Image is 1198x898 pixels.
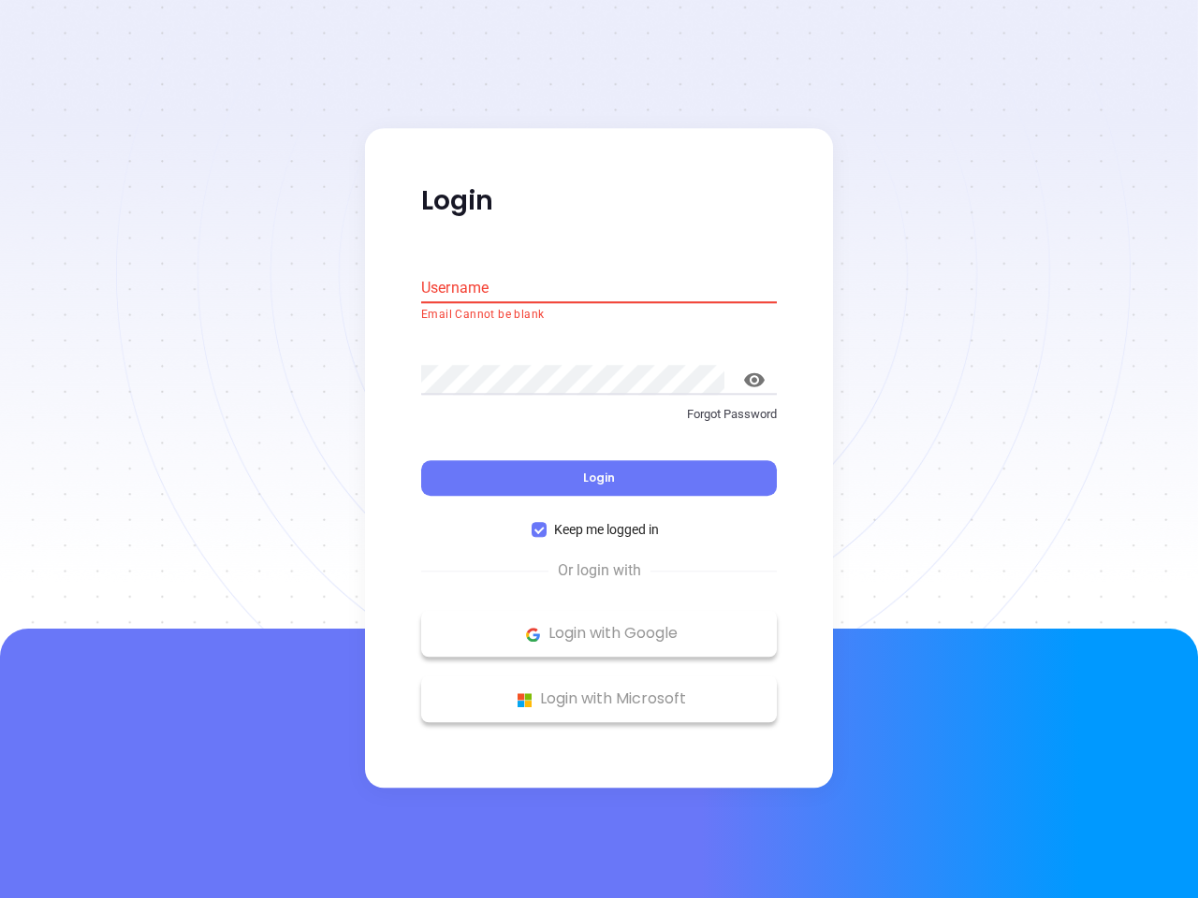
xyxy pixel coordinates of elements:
p: Login with Google [431,620,767,648]
button: Microsoft Logo Login with Microsoft [421,676,777,723]
p: Login [421,184,777,218]
button: Google Logo Login with Google [421,611,777,658]
p: Email Cannot be blank [421,306,777,325]
a: Forgot Password [421,405,777,439]
img: Microsoft Logo [513,688,536,712]
span: Or login with [548,560,650,583]
button: toggle password visibility [732,357,777,402]
span: Keep me logged in [547,520,666,541]
p: Forgot Password [421,405,777,424]
img: Google Logo [521,623,545,646]
span: Login [583,471,615,486]
button: Login [421,461,777,497]
p: Login with Microsoft [431,686,767,714]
